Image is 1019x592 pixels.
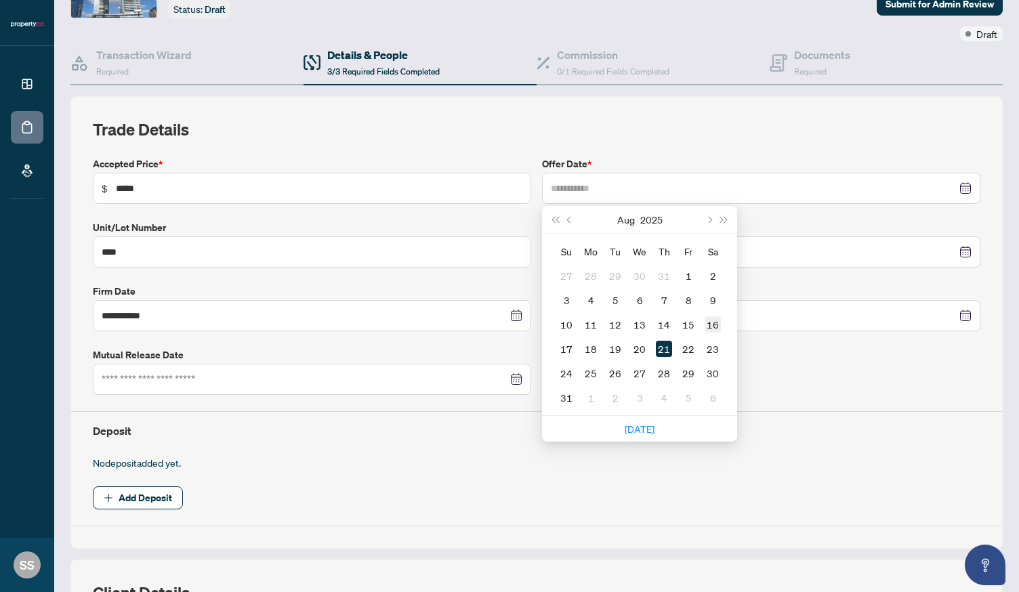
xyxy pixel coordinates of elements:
[680,292,696,308] div: 8
[579,288,603,312] td: 2025-08-04
[652,361,676,385] td: 2025-08-28
[701,337,725,361] td: 2025-08-23
[631,316,648,333] div: 13
[705,268,721,284] div: 2
[680,341,696,357] div: 22
[627,361,652,385] td: 2025-08-27
[96,66,129,77] span: Required
[652,263,676,288] td: 2025-07-31
[680,316,696,333] div: 15
[119,487,172,509] span: Add Deposit
[656,341,672,357] div: 21
[562,206,577,233] button: Previous month (PageUp)
[579,312,603,337] td: 2025-08-11
[656,268,672,284] div: 31
[554,361,579,385] td: 2025-08-24
[20,555,35,574] span: SS
[676,385,701,410] td: 2025-09-05
[652,239,676,263] th: Th
[607,341,623,357] div: 19
[547,206,562,233] button: Last year (Control + left)
[583,341,599,357] div: 18
[93,423,980,439] h4: Deposit
[205,3,226,16] span: Draft
[93,119,980,140] h2: Trade Details
[701,239,725,263] th: Sa
[558,316,575,333] div: 10
[603,239,627,263] th: Tu
[652,288,676,312] td: 2025-08-07
[579,337,603,361] td: 2025-08-18
[607,389,623,406] div: 2
[656,292,672,308] div: 7
[701,385,725,410] td: 2025-09-06
[701,361,725,385] td: 2025-08-30
[554,263,579,288] td: 2025-07-27
[701,288,725,312] td: 2025-08-09
[625,423,654,435] a: [DATE]
[542,220,980,235] label: Commencement Date
[558,341,575,357] div: 17
[554,239,579,263] th: Su
[705,365,721,381] div: 30
[705,389,721,406] div: 6
[327,47,440,63] h4: Details & People
[93,457,181,469] span: No deposit added yet.
[656,316,672,333] div: 14
[705,341,721,357] div: 23
[558,365,575,381] div: 24
[705,316,721,333] div: 16
[627,239,652,263] th: We
[102,181,108,196] span: $
[705,292,721,308] div: 9
[603,263,627,288] td: 2025-07-29
[656,389,672,406] div: 4
[676,288,701,312] td: 2025-08-08
[583,365,599,381] div: 25
[327,66,440,77] span: 3/3 Required Fields Completed
[631,365,648,381] div: 27
[607,292,623,308] div: 5
[603,337,627,361] td: 2025-08-19
[554,385,579,410] td: 2025-08-31
[557,66,669,77] span: 0/1 Required Fields Completed
[542,156,980,171] label: Offer Date
[603,361,627,385] td: 2025-08-26
[607,268,623,284] div: 29
[93,347,531,362] label: Mutual Release Date
[627,312,652,337] td: 2025-08-13
[794,66,827,77] span: Required
[579,385,603,410] td: 2025-09-01
[554,337,579,361] td: 2025-08-17
[583,316,599,333] div: 11
[680,268,696,284] div: 1
[676,337,701,361] td: 2025-08-22
[676,312,701,337] td: 2025-08-15
[583,389,599,406] div: 1
[11,20,43,28] img: logo
[631,268,648,284] div: 30
[640,206,663,233] button: Choose a year
[656,365,672,381] div: 28
[93,156,531,171] label: Accepted Price
[676,239,701,263] th: Fr
[583,292,599,308] div: 4
[617,206,635,233] button: Choose a month
[627,263,652,288] td: 2025-07-30
[104,493,113,503] span: plus
[701,263,725,288] td: 2025-08-02
[631,292,648,308] div: 6
[701,206,716,233] button: Next month (PageDown)
[542,284,980,299] label: Conditional Date
[579,361,603,385] td: 2025-08-25
[579,239,603,263] th: Mo
[579,263,603,288] td: 2025-07-28
[627,337,652,361] td: 2025-08-20
[93,284,531,299] label: Firm Date
[96,47,192,63] h4: Transaction Wizard
[557,47,669,63] h4: Commission
[603,385,627,410] td: 2025-09-02
[554,312,579,337] td: 2025-08-10
[676,361,701,385] td: 2025-08-29
[717,206,732,233] button: Next year (Control + right)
